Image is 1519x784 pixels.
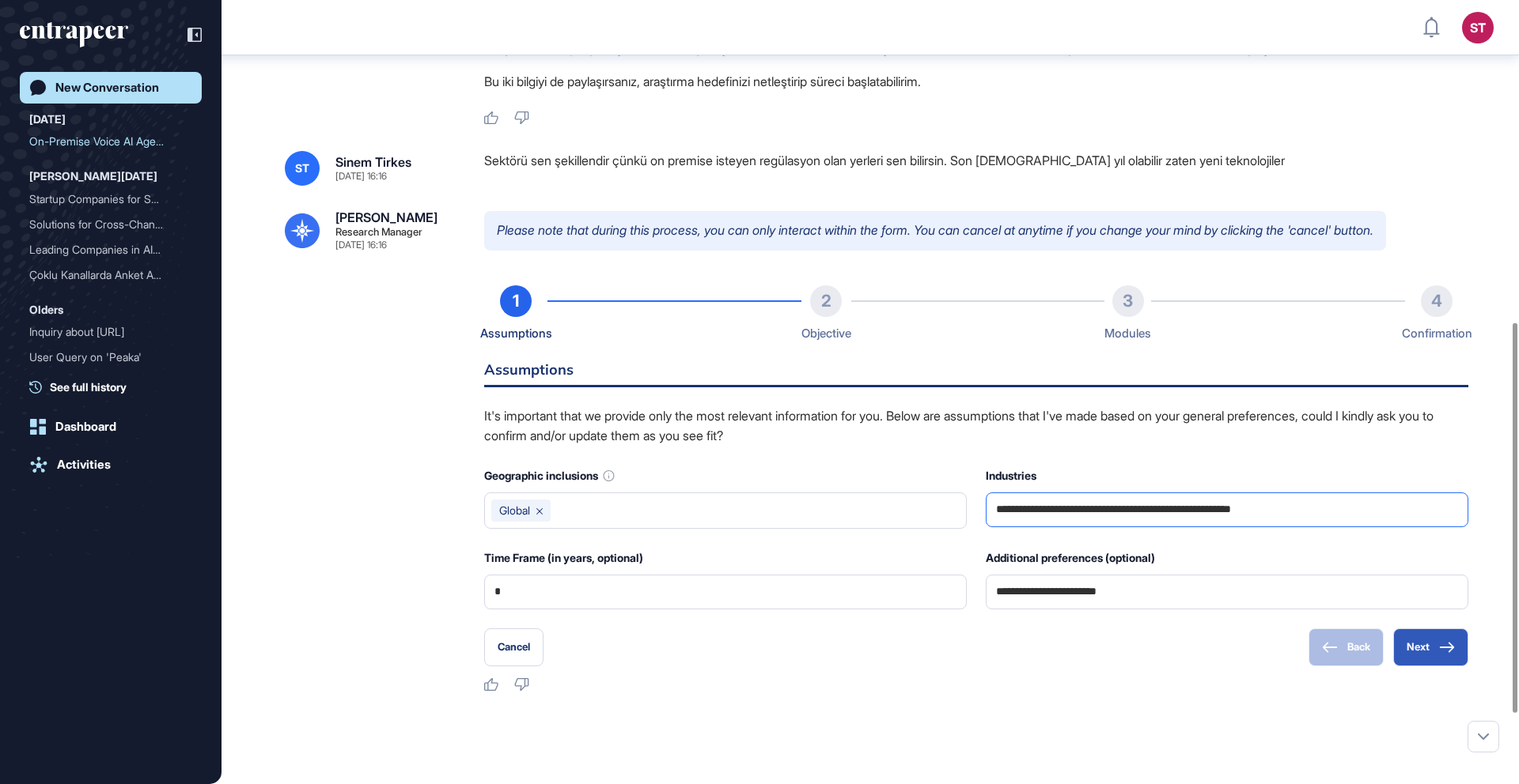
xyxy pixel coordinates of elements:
button: Next [1393,628,1468,666]
a: See full history [29,379,202,395]
div: On-Premise Voice AI Agent... [29,129,180,154]
div: Çoklu Kanallarda Anket Ak... [29,262,180,288]
div: Modules [1104,323,1151,344]
div: Dashboard [55,420,116,434]
div: 3 [1112,285,1144,317]
div: Objective [801,323,851,344]
div: 4 [1421,285,1453,317]
div: Inquiry about Securiti.ai [29,319,192,345]
div: Solutions for Cross-Channel Survey Flow Creation and Advanced Analytics Reporting [29,212,192,237]
div: Confirmation [1402,323,1472,344]
div: Solutions for Cross-Chann... [29,212,180,237]
div: Activities [57,458,111,472]
p: Please note that during this process, you can only interact within the form. You can cancel at an... [484,211,1386,251]
div: [DATE] [29,110,66,129]
div: Additional preferences (optional) [986,548,1468,568]
div: New Conversation [55,81,159,95]
span: ST [295,162,309,175]
p: Bu iki bilgiyi de paylaşırsanız, araştırma hedefinizi netleştirip süreci başlatabilirim. [484,71,1468,92]
div: Industries [986,465,1468,486]
div: Çoklu Kanallarda Anket Akışı ve İleri Analitik Raporlama Çözümü [29,262,192,288]
div: 2 [810,285,842,317]
div: Geographic inclusions [484,465,967,486]
div: Leading Companies in AI-Driven Compliance Automation [29,237,192,262]
div: Inquiry about [URL] [29,319,180,345]
a: Dashboard [20,411,202,443]
div: Startup Companies for Sur... [29,187,180,212]
div: Research Manager [335,227,422,237]
a: Activities [20,449,202,481]
div: [PERSON_NAME][DATE] [29,167,157,186]
div: [PERSON_NAME] [335,211,438,224]
div: entrapeer-logo [20,22,128,47]
a: New Conversation [20,72,202,104]
div: Assumptions [480,323,552,344]
div: User Query on 'Peaka' [29,345,180,370]
div: Sinem Tirkes [335,156,411,168]
div: Time Frame (in years, optional) [484,548,967,568]
div: [DATE] 16:16 [335,240,387,250]
h6: Assumptions [484,363,1468,387]
div: Leading Companies in AI-D... [29,237,180,262]
button: ST [1462,12,1494,43]
div: User Query on 'Peaka' [29,345,192,370]
span: See full history [50,379,127,395]
div: Startup Companies for Survey Management [29,187,192,212]
div: [DATE] 16:16 [335,171,387,181]
div: On-Premise Voice AI Agent Şirketleri ve Pazar Büyüklüğü [29,129,192,154]
button: Cancel [484,628,544,666]
div: Sektörü sen şekillendir çünkü on premise isteyen regülasyon olan yerleri sen bilirsin. Son [DEMOG... [484,151,1468,186]
div: Olders [29,300,63,319]
span: Global [499,504,530,517]
div: 1 [500,285,532,317]
p: It's important that we provide only the most relevant information for you. Below are assumptions ... [484,406,1468,447]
